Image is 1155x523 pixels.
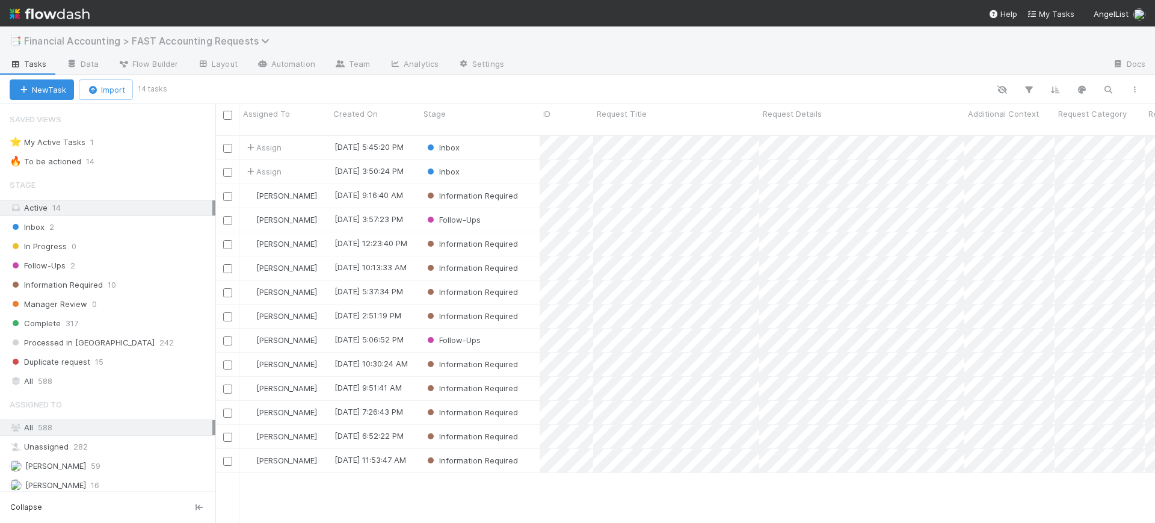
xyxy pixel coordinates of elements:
span: Assign [244,141,282,153]
div: Help [988,8,1017,20]
img: avatar_8d06466b-a936-4205-8f52-b0cc03e2a179.png [245,407,254,417]
input: Toggle All Rows Selected [223,111,232,120]
span: 2 [70,258,75,273]
div: Follow-Ups [425,214,481,226]
input: Toggle Row Selected [223,409,232,418]
span: Financial Accounting > FAST Accounting Requests [24,35,276,47]
span: Flow Builder [118,58,178,70]
span: Information Required [425,383,518,393]
div: Information Required [425,454,518,466]
a: Automation [247,55,325,75]
div: [PERSON_NAME] [244,286,317,298]
span: 16 [91,478,99,493]
span: 588 [38,374,52,389]
div: [DATE] 11:53:47 AM [334,454,406,466]
div: [PERSON_NAME] [244,382,317,394]
div: [DATE] 5:45:20 PM [334,141,404,153]
span: 0 [92,297,97,312]
div: [PERSON_NAME] [244,262,317,274]
span: Assign [244,166,282,178]
span: 59 [91,459,100,474]
span: Stage [423,108,446,120]
div: [DATE] 12:23:40 PM [334,237,407,249]
div: Unassigned [10,439,212,454]
button: Import [79,79,133,100]
img: avatar_8d06466b-a936-4205-8f52-b0cc03e2a179.png [245,239,254,249]
span: [PERSON_NAME] [256,191,317,200]
a: Flow Builder [108,55,188,75]
input: Toggle Row Selected [223,457,232,466]
div: [DATE] 10:30:24 AM [334,357,408,370]
span: 10 [108,277,116,292]
img: avatar_fee1282a-8af6-4c79-b7c7-bf2cfad99775.png [10,460,22,472]
input: Toggle Row Selected [223,336,232,345]
span: Duplicate request [10,354,90,370]
a: Data [57,55,108,75]
a: Team [325,55,380,75]
span: Information Required [425,239,518,249]
div: Information Required [425,238,518,250]
span: 14 [86,154,106,169]
div: [DATE] 6:52:22 PM [334,430,404,442]
small: 14 tasks [138,84,167,94]
span: 15 [95,354,103,370]
div: Information Required [425,262,518,274]
span: 242 [159,335,174,350]
span: 14 [52,203,61,212]
span: Information Required [425,456,518,465]
span: [PERSON_NAME] [256,456,317,465]
div: All [10,420,212,435]
div: Information Required [425,430,518,442]
div: [PERSON_NAME] [244,238,317,250]
input: Toggle Row Selected [223,312,232,321]
span: Information Required [425,263,518,273]
img: avatar_c0d2ec3f-77e2-40ea-8107-ee7bdb5edede.png [245,383,254,393]
span: 588 [38,422,52,432]
div: [PERSON_NAME] [244,334,317,346]
div: [PERSON_NAME] [244,358,317,370]
input: Toggle Row Selected [223,433,232,442]
span: Information Required [425,432,518,441]
span: AngelList [1094,9,1129,19]
div: Information Required [425,406,518,418]
span: 317 [66,316,78,331]
img: avatar_c0d2ec3f-77e2-40ea-8107-ee7bdb5edede.png [245,263,254,273]
span: ID [543,108,550,120]
input: Toggle Row Selected [223,288,232,297]
a: Settings [448,55,514,75]
img: avatar_e5ec2f5b-afc7-4357-8cf1-2139873d70b1.png [245,359,254,369]
span: Stage [10,173,35,197]
div: My Active Tasks [10,135,85,150]
span: Inbox [425,167,460,176]
span: 0 [72,239,76,254]
img: avatar_e5ec2f5b-afc7-4357-8cf1-2139873d70b1.png [245,456,254,465]
img: avatar_fee1282a-8af6-4c79-b7c7-bf2cfad99775.png [1133,8,1145,20]
span: [PERSON_NAME] [256,407,317,417]
span: Information Required [425,359,518,369]
div: [DATE] 9:51:41 AM [334,382,402,394]
a: Analytics [380,55,448,75]
span: 🔥 [10,156,22,166]
div: [DATE] 5:06:52 PM [334,333,404,345]
a: Docs [1103,55,1155,75]
span: Inbox [425,143,460,152]
span: Collapse [10,502,42,513]
span: Follow-Ups [425,335,481,345]
span: Manager Review [10,297,87,312]
button: NewTask [10,79,74,100]
div: Inbox [425,141,460,153]
span: Information Required [425,407,518,417]
span: Processed in [GEOGRAPHIC_DATA] [10,335,155,350]
img: logo-inverted-e16ddd16eac7371096b0.svg [10,4,90,24]
span: [PERSON_NAME] [25,461,86,471]
span: 282 [73,439,88,454]
span: [PERSON_NAME] [256,432,317,441]
input: Toggle Row Selected [223,144,232,153]
span: [PERSON_NAME] [256,311,317,321]
span: Saved Views [10,107,61,131]
input: Toggle Row Selected [223,216,232,225]
span: Assigned To [243,108,290,120]
span: [PERSON_NAME] [256,287,317,297]
span: Information Required [425,287,518,297]
div: Information Required [425,310,518,322]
